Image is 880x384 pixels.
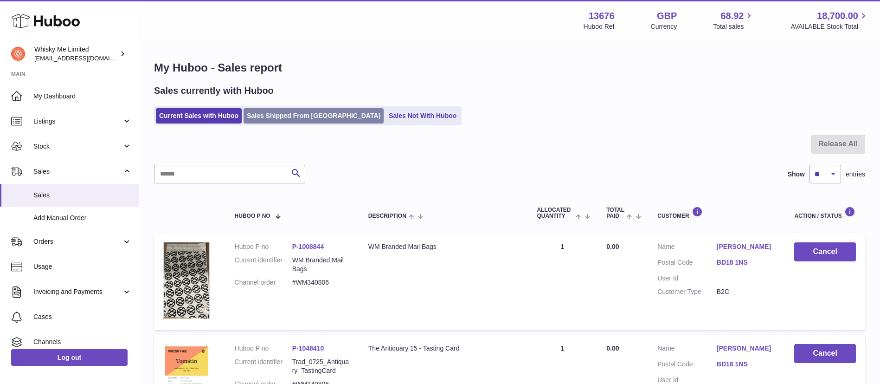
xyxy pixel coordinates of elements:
span: 0.00 [606,345,619,352]
span: Channels [33,338,132,346]
a: P-1048410 [292,345,324,352]
span: Total paid [606,207,624,219]
a: Log out [11,349,128,366]
a: [PERSON_NAME] [717,344,776,353]
dd: Trad_0725_Antiquary_TastingCard [292,358,350,375]
h2: Sales currently with Huboo [154,85,274,97]
div: The Antiquary 15 - Tasting Card [368,344,519,353]
span: Usage [33,262,132,271]
dt: Current identifier [235,256,292,273]
a: BD18 1NS [717,360,776,369]
span: Huboo P no [235,213,270,219]
h1: My Huboo - Sales report [154,60,865,75]
span: Sales [33,167,122,176]
a: Sales Shipped From [GEOGRAPHIC_DATA] [244,108,384,124]
div: Whisky Me Limited [34,45,118,63]
button: Cancel [794,242,856,261]
img: 1725358317.png [163,242,210,319]
span: Sales [33,191,132,200]
span: Total sales [713,22,754,31]
dt: User Id [657,274,717,283]
span: Cases [33,312,132,321]
a: [PERSON_NAME] [717,242,776,251]
strong: 13676 [589,10,615,22]
dt: Postal Code [657,360,717,371]
a: P-1008844 [292,243,324,250]
a: Sales Not With Huboo [385,108,460,124]
span: Orders [33,237,122,246]
div: WM Branded Mail Bags [368,242,519,251]
span: Stock [33,142,122,151]
img: internalAdmin-13676@internal.huboo.com [11,47,25,61]
span: Description [368,213,406,219]
dt: Name [657,242,717,254]
a: 68.92 Total sales [713,10,754,31]
dt: Customer Type [657,287,717,296]
dd: B2C [717,287,776,296]
div: Currency [651,22,677,31]
div: Action / Status [794,207,856,219]
span: Listings [33,117,122,126]
dt: Postal Code [657,258,717,269]
dt: Current identifier [235,358,292,375]
span: My Dashboard [33,92,132,101]
dt: Name [657,344,717,355]
a: BD18 1NS [717,258,776,267]
strong: GBP [657,10,677,22]
div: Customer [657,207,776,219]
span: ALLOCATED Quantity [537,207,573,219]
span: AVAILABLE Stock Total [790,22,869,31]
span: 0.00 [606,243,619,250]
span: 18,700.00 [817,10,858,22]
span: Add Manual Order [33,214,132,222]
dd: #WM340806 [292,278,350,287]
td: 1 [527,233,597,330]
span: 68.92 [720,10,744,22]
a: 18,700.00 AVAILABLE Stock Total [790,10,869,31]
span: entries [846,170,865,179]
label: Show [788,170,805,179]
dt: Huboo P no [235,242,292,251]
dd: WM Branded Mail Bags [292,256,350,273]
dt: Huboo P no [235,344,292,353]
button: Cancel [794,344,856,363]
span: Invoicing and Payments [33,287,122,296]
span: [EMAIL_ADDRESS][DOMAIN_NAME] [34,54,136,62]
div: Huboo Ref [584,22,615,31]
dt: Channel order [235,278,292,287]
a: Current Sales with Huboo [156,108,242,124]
